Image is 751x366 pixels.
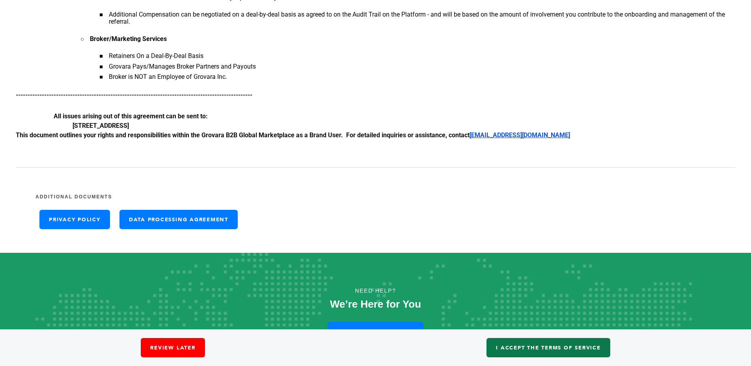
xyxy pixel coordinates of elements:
[39,210,110,229] a: Privacy Policy
[37,285,714,297] p: Need Help?
[330,298,421,310] strong: We’re Here for You
[328,322,423,341] a: Contact Us
[486,338,610,357] a: I accept the Terms of Service
[90,35,167,43] span: Broker/Marketing Services
[35,187,716,206] h4: Additional Documents
[109,63,256,70] span: Grovara Pays/Manages Broker Partners and Payouts
[141,338,205,357] a: Review Later
[109,73,227,80] span: Broker is NOT an Employee of Grovara Inc.
[16,131,470,139] span: This document outlines your rights and responsibilities within the Grovara B2B Global Marketplace...
[109,52,203,60] span: Retainers On a Deal-By-Deal Basis
[119,210,238,229] a: Data Processing Agreement
[470,131,570,139] a: [EMAIL_ADDRESS][DOMAIN_NAME]
[54,112,208,120] span: All issues arising out of this agreement can be sent to:
[16,91,252,99] span: ----------------------------------------------------------------------------------------------------
[73,122,129,129] span: [STREET_ADDRESS]
[109,11,725,25] span: Additional Compensation can be negotiated on a deal-by-deal basis as agreed to on the Audit Trail...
